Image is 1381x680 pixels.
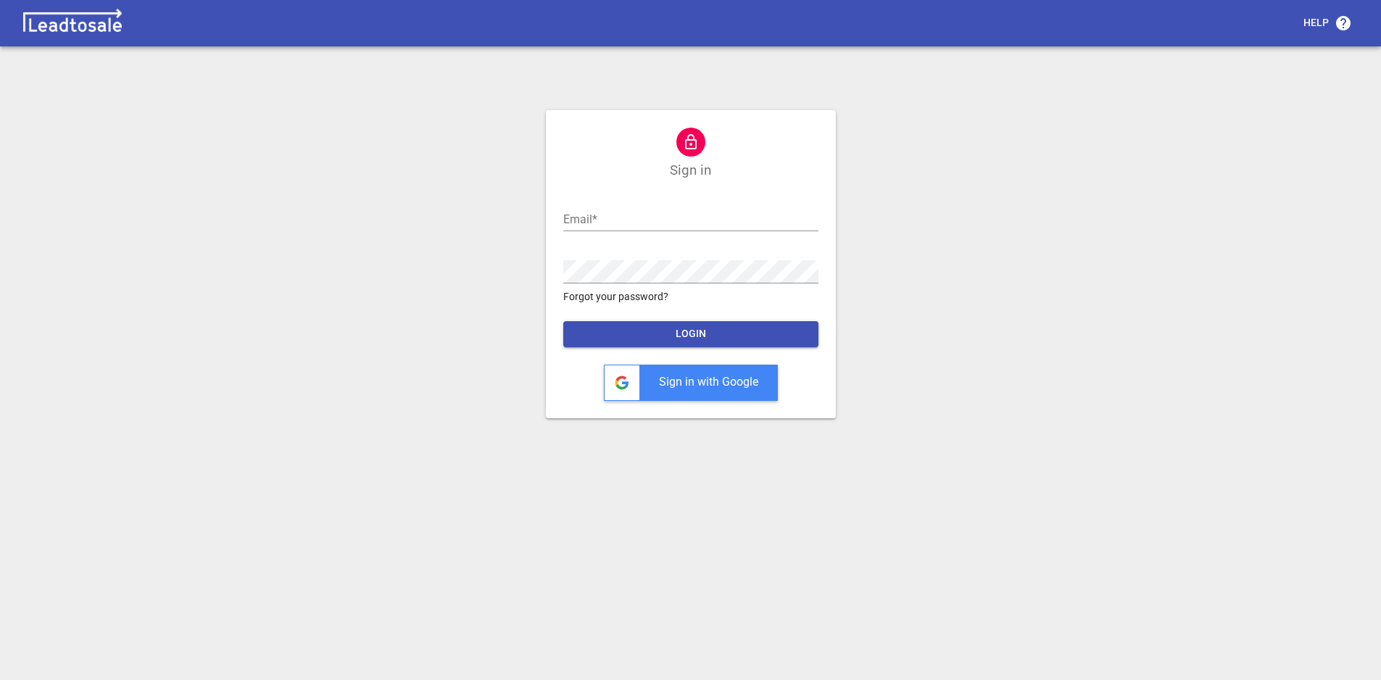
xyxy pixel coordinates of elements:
button: LOGIN [563,321,818,347]
span: LOGIN [575,327,807,341]
img: logo [17,9,128,38]
h1: Sign in [670,162,711,179]
span: Sign in with Google [659,375,758,389]
input: Email [563,208,818,231]
p: Help [1303,16,1329,30]
a: Forgot your password? [563,289,818,304]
